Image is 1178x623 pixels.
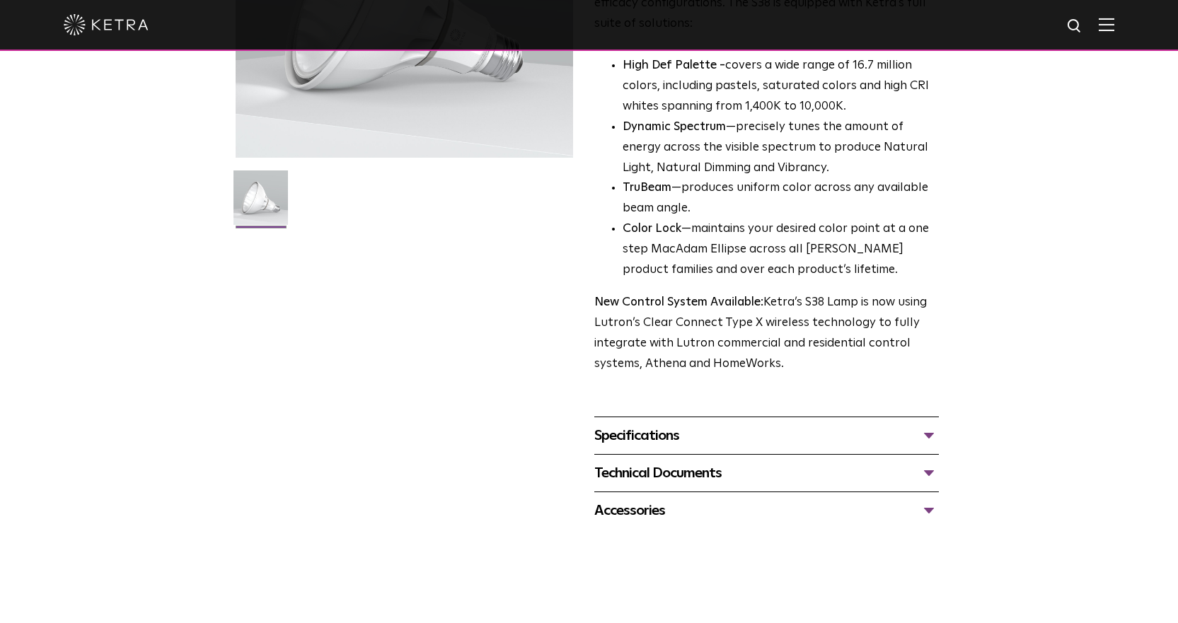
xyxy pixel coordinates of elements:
p: covers a wide range of 16.7 million colors, including pastels, saturated colors and high CRI whit... [623,56,939,117]
p: Ketra’s S38 Lamp is now using Lutron’s Clear Connect Type X wireless technology to fully integrat... [594,293,939,375]
div: Specifications [594,424,939,447]
strong: New Control System Available: [594,296,763,308]
strong: TruBeam [623,182,671,194]
li: —maintains your desired color point at a one step MacAdam Ellipse across all [PERSON_NAME] produc... [623,219,939,281]
img: S38-Lamp-Edison-2021-Web-Square [233,170,288,235]
li: —precisely tunes the amount of energy across the visible spectrum to produce Natural Light, Natur... [623,117,939,179]
img: Hamburger%20Nav.svg [1099,18,1114,31]
strong: Color Lock [623,223,681,235]
img: ketra-logo-2019-white [64,14,149,35]
div: Technical Documents [594,462,939,484]
div: Accessories [594,499,939,522]
li: —produces uniform color across any available beam angle. [623,178,939,219]
strong: Dynamic Spectrum [623,121,726,133]
strong: High Def Palette - [623,59,725,71]
img: search icon [1066,18,1084,35]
